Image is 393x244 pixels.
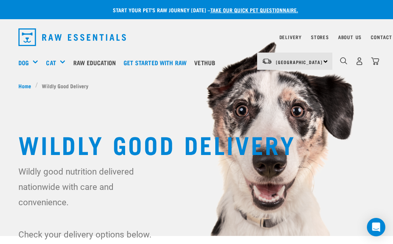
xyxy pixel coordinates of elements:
nav: dropdown navigation [12,25,381,49]
a: take our quick pet questionnaire. [210,8,298,11]
a: Get started with Raw [122,47,192,78]
a: About Us [338,36,362,38]
p: Wildly good nutrition delivered nationwide with care and convenience. [18,164,161,210]
span: [GEOGRAPHIC_DATA] [276,61,322,63]
span: Home [18,82,31,90]
img: van-moving.png [262,58,272,65]
a: Delivery [279,36,302,38]
a: Dog [18,58,29,67]
a: Vethub [192,47,221,78]
img: home-icon@2x.png [371,57,379,65]
a: Raw Education [71,47,122,78]
nav: breadcrumbs [18,82,375,90]
a: Cat [46,58,56,67]
img: user.png [355,57,363,65]
img: Raw Essentials Logo [18,28,126,46]
a: Home [18,82,35,90]
img: home-icon-1@2x.png [340,57,347,64]
div: Open Intercom Messenger [367,218,385,236]
a: Stores [311,36,329,38]
a: Contact [371,36,392,38]
h1: Wildly Good Delivery [18,130,375,158]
